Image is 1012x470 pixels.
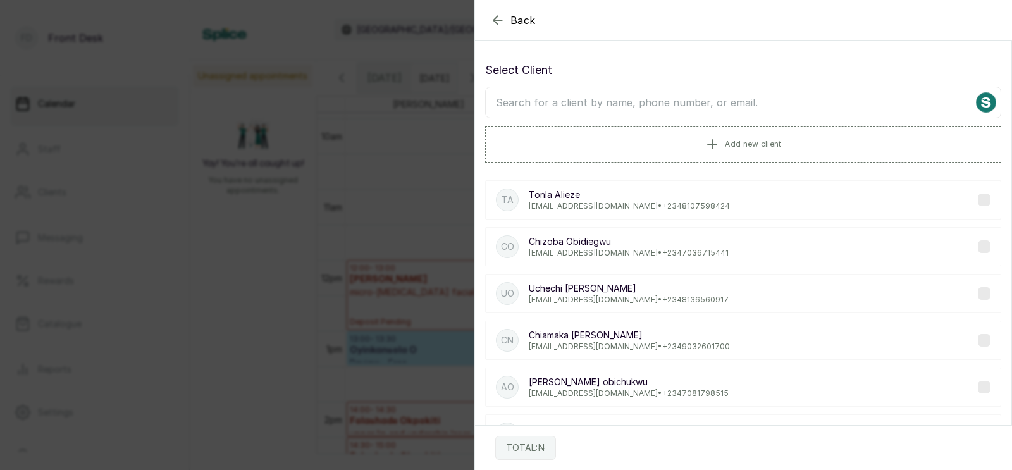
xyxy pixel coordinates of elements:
[529,329,730,342] p: Chiamaka [PERSON_NAME]
[502,194,514,206] p: TA
[501,381,514,393] p: Ao
[485,126,1001,163] button: Add new client
[529,235,729,248] p: Chizoba Obidiegwu
[501,334,514,347] p: CN
[506,442,545,454] p: TOTAL: ₦
[490,13,536,28] button: Back
[529,423,732,435] p: Itohan Saint
[529,342,730,352] p: [EMAIL_ADDRESS][DOMAIN_NAME] • +234 9032601700
[485,61,1001,79] p: Select Client
[510,13,536,28] span: Back
[529,282,729,295] p: Uchechi [PERSON_NAME]
[529,295,729,305] p: [EMAIL_ADDRESS][DOMAIN_NAME] • +234 8136560917
[529,388,729,399] p: [EMAIL_ADDRESS][DOMAIN_NAME] • +234 7081798515
[725,139,781,149] span: Add new client
[485,87,1001,118] input: Search for a client by name, phone number, or email.
[529,376,729,388] p: [PERSON_NAME] obichukwu
[501,287,514,300] p: UO
[529,201,730,211] p: [EMAIL_ADDRESS][DOMAIN_NAME] • +234 8107598424
[529,189,730,201] p: Tonla Alieze
[501,240,514,253] p: CO
[529,248,729,258] p: [EMAIL_ADDRESS][DOMAIN_NAME] • +234 7036715441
